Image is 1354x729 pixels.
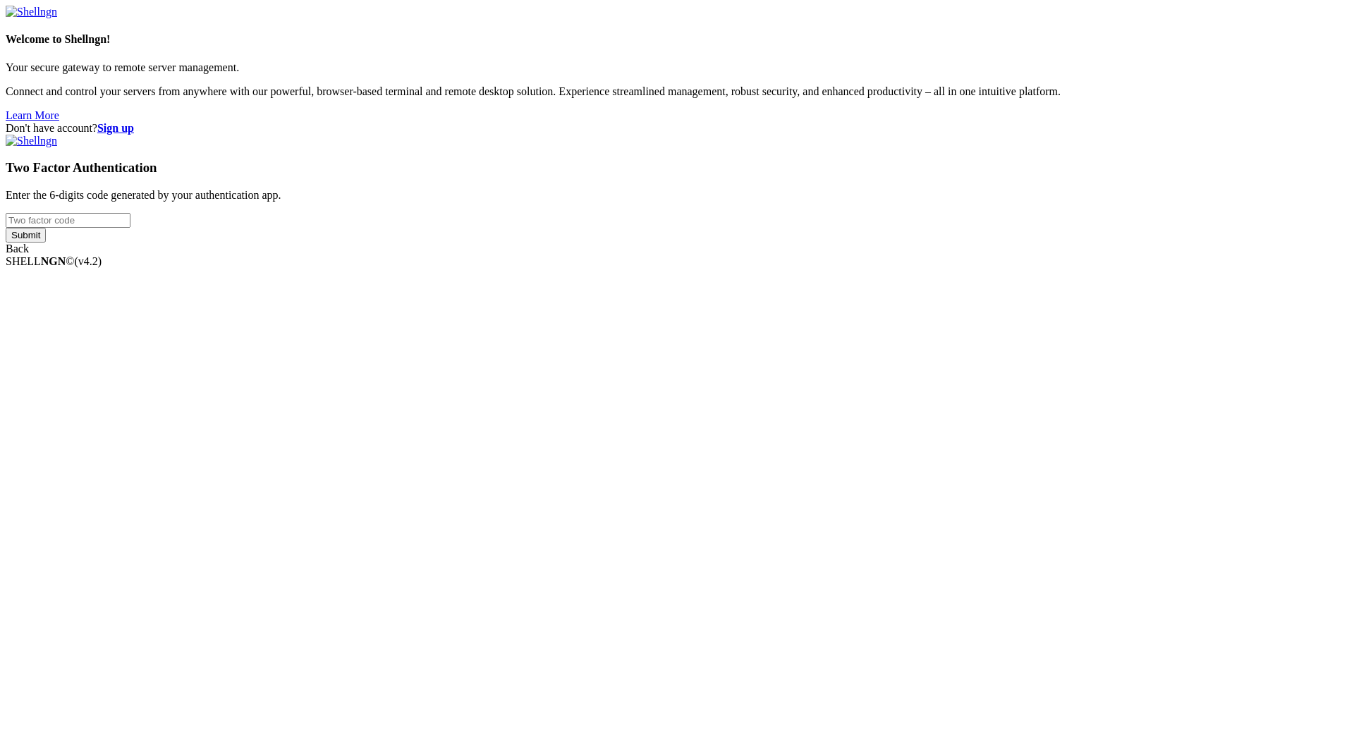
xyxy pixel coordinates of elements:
[6,33,1348,46] h4: Welcome to Shellngn!
[6,135,57,147] img: Shellngn
[6,255,102,267] span: SHELL ©
[6,6,57,18] img: Shellngn
[6,122,1348,135] div: Don't have account?
[41,255,66,267] b: NGN
[6,189,1348,202] p: Enter the 6-digits code generated by your authentication app.
[6,243,29,255] a: Back
[6,228,46,243] input: Submit
[97,122,134,134] a: Sign up
[6,61,1348,74] p: Your secure gateway to remote server management.
[6,213,130,228] input: Two factor code
[6,85,1348,98] p: Connect and control your servers from anywhere with our powerful, browser-based terminal and remo...
[75,255,102,267] span: 4.2.0
[6,109,59,121] a: Learn More
[6,160,1348,176] h3: Two Factor Authentication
